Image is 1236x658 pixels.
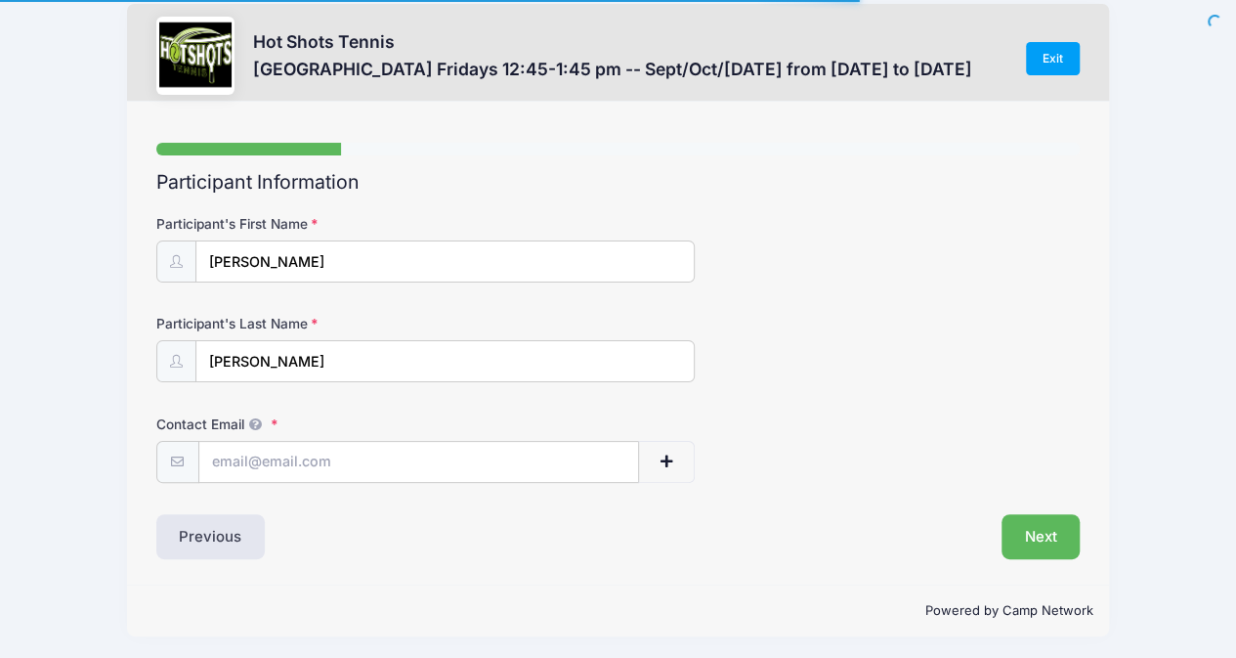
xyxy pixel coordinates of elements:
[156,214,464,234] label: Participant's First Name
[156,314,464,333] label: Participant's Last Name
[1002,514,1081,559] button: Next
[195,241,696,283] input: Participant's First Name
[156,415,464,434] label: Contact Email
[253,59,972,79] h3: [GEOGRAPHIC_DATA] Fridays 12:45-1:45 pm -- Sept/Oct/[DATE] from [DATE] to [DATE]
[253,31,972,52] h3: Hot Shots Tennis
[198,441,640,483] input: email@email.com
[195,340,696,382] input: Participant's Last Name
[156,171,1081,194] h2: Participant Information
[156,514,266,559] button: Previous
[1026,42,1081,75] a: Exit
[244,417,268,432] span: We will send confirmations, payment reminders, and custom email messages to each address listed. ...
[144,601,1093,621] p: Powered by Camp Network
